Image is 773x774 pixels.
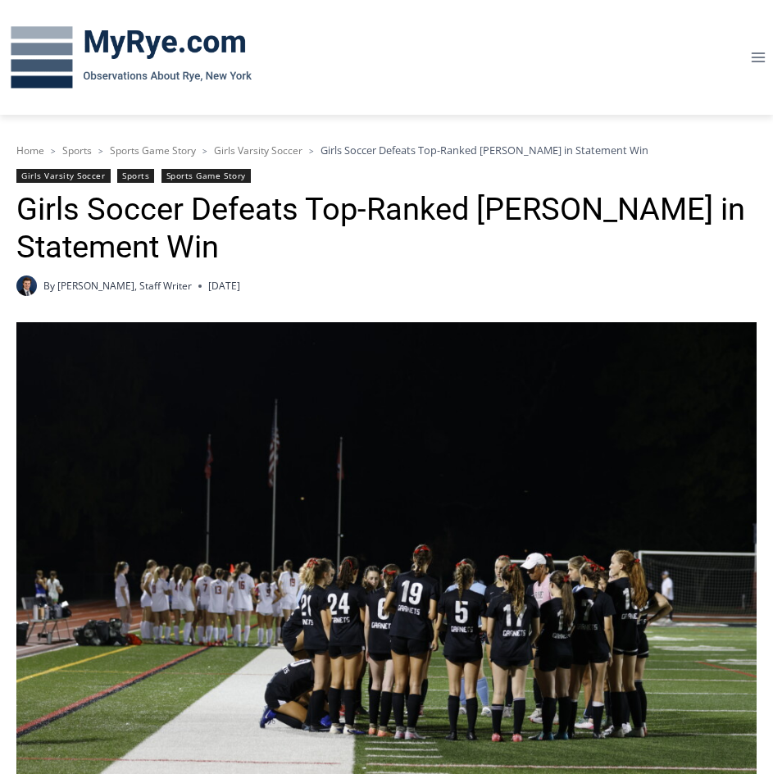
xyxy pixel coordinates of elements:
[51,145,56,157] span: >
[62,143,92,157] a: Sports
[16,143,44,157] a: Home
[208,278,240,294] time: [DATE]
[110,143,196,157] a: Sports Game Story
[743,44,773,70] button: Open menu
[16,275,37,296] a: Author image
[98,145,103,157] span: >
[16,191,757,266] h1: Girls Soccer Defeats Top-Ranked [PERSON_NAME] in Statement Win
[309,145,314,157] span: >
[16,169,111,183] a: Girls Varsity Soccer
[57,279,192,293] a: [PERSON_NAME], Staff Writer
[161,169,251,183] a: Sports Game Story
[117,169,154,183] a: Sports
[202,145,207,157] span: >
[43,278,55,294] span: By
[321,143,648,157] span: Girls Soccer Defeats Top-Ranked [PERSON_NAME] in Statement Win
[214,143,302,157] a: Girls Varsity Soccer
[16,142,757,158] nav: Breadcrumbs
[16,275,37,296] img: Charlie Morris headshot PROFESSIONAL HEADSHOT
